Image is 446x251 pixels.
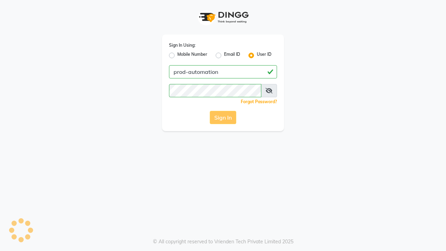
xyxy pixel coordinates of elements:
[169,65,277,78] input: Username
[169,42,195,48] label: Sign In Using:
[257,51,271,60] label: User ID
[195,7,251,28] img: logo1.svg
[169,84,261,97] input: Username
[241,99,277,104] a: Forgot Password?
[224,51,240,60] label: Email ID
[177,51,207,60] label: Mobile Number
